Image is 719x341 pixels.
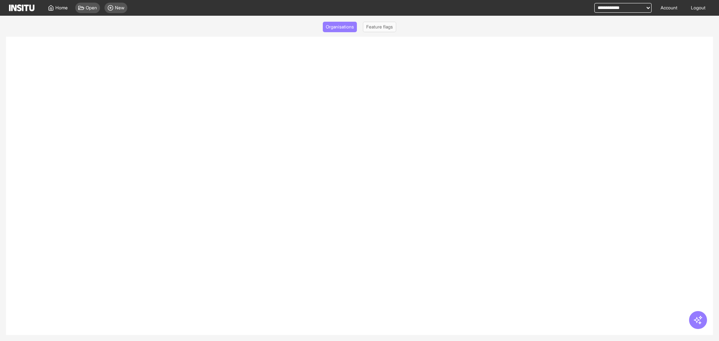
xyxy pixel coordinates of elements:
[323,22,357,32] button: Organisations
[363,22,396,32] button: Feature flags
[115,5,124,11] span: New
[9,4,34,11] img: Logo
[86,5,97,11] span: Open
[55,5,68,11] span: Home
